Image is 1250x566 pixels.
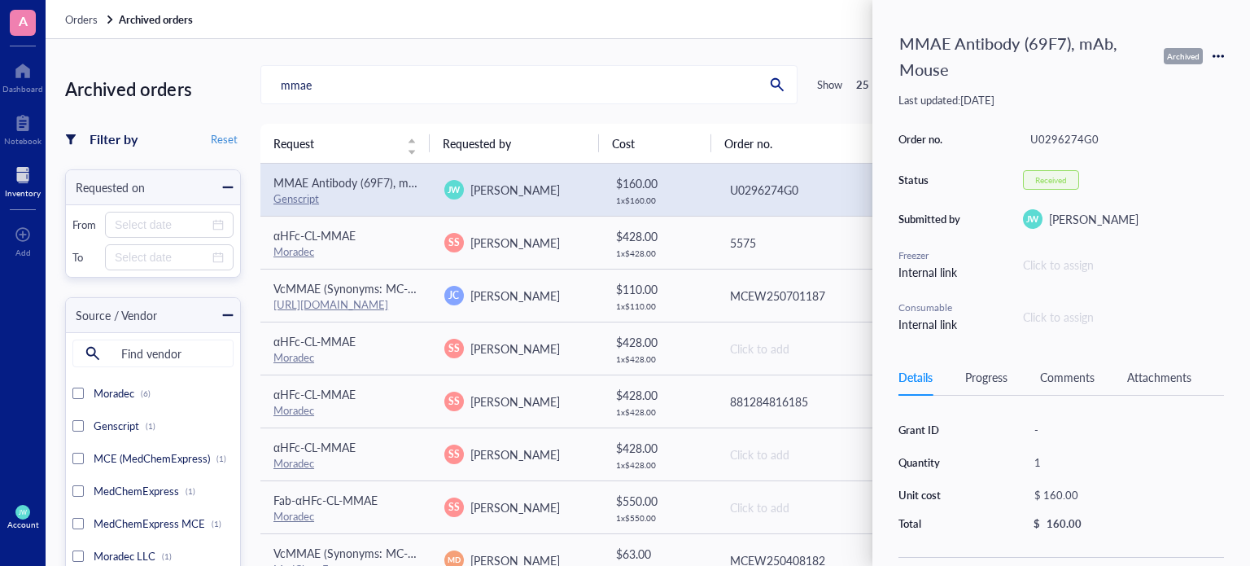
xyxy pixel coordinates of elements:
div: Consumable [898,301,964,315]
a: Inventory [5,162,41,198]
span: [PERSON_NAME] [470,182,560,198]
div: (1) [146,421,155,431]
span: [PERSON_NAME] [470,287,560,304]
div: $ 110.00 [616,280,702,298]
div: From [72,217,98,232]
span: Fab-αHFc-CL-MMAE [273,492,378,508]
div: (1) [212,519,221,529]
div: Freezer [898,248,964,263]
div: Add [15,248,31,257]
span: SS [448,447,460,462]
div: Click to assign [1023,256,1224,274]
span: [PERSON_NAME] [470,446,560,463]
div: (1) [216,454,226,463]
div: 1 x $ 550.00 [616,513,702,523]
span: VcMMAE (Synonyms: MC-Val-Cit-PAB-MMAE; mc-vc-PAB-MMAE) [273,280,609,296]
td: 5575 [715,216,886,269]
div: 160.00 [1047,516,1082,531]
div: 1 x $ 428.00 [616,460,702,470]
div: Show [817,77,842,92]
th: Request [260,124,430,163]
div: Quantity [898,455,981,470]
span: Reset [211,132,238,147]
span: [PERSON_NAME] [1049,211,1139,227]
a: Dashboard [2,58,43,94]
div: Click to add [730,340,873,358]
input: Select date [115,216,209,234]
div: Click to assign [1023,308,1094,326]
div: Order no. [898,132,964,147]
div: $ 428.00 [616,386,702,404]
span: [PERSON_NAME] [470,235,560,251]
div: 1 x $ 428.00 [616,248,702,258]
span: MMAE Antibody (69F7), mAb, Mouse [273,174,462,191]
div: Received [1035,175,1067,185]
span: SS [448,341,460,356]
span: αHFc-CL-MMAE [273,227,356,244]
td: U0296274G0 [715,164,886,217]
div: U0296274G0 [730,181,873,199]
div: 1 x $ 428.00 [616,407,702,417]
div: Last updated: [DATE] [898,93,1224,107]
span: MD [448,554,461,565]
div: MMAE Antibody (69F7), mAb, Mouse [892,26,1154,86]
span: MedChemExpress [94,483,179,498]
div: Progress [965,368,1007,386]
div: Account [7,520,39,529]
span: MedChemExpress MCE [94,516,205,531]
span: SS [448,500,460,515]
div: 1 x $ 160.00 [616,195,702,205]
a: Archived orders [119,12,196,27]
span: Request [273,134,397,152]
td: Click to add [715,480,886,533]
span: [PERSON_NAME] [470,393,560,410]
div: $ [1034,516,1040,531]
div: Internal link [898,263,964,281]
div: Details [898,368,933,386]
span: αHFc-CL-MMAE [273,386,356,402]
span: [PERSON_NAME] [470,340,560,357]
th: Requested by [430,124,599,163]
button: Reset [208,129,241,149]
div: U0296274G0 [1023,128,1224,151]
div: Attachments [1127,368,1191,386]
div: 1 x $ 428.00 [616,354,702,364]
div: 5575 [730,234,873,252]
a: Moradec [273,402,314,418]
div: Internal link [898,315,964,333]
div: Grant ID [898,423,981,437]
span: JW [448,183,461,196]
div: Filter by [90,129,138,150]
div: $ 160.00 [616,174,702,192]
div: Status [898,173,964,187]
span: JC [448,288,459,303]
div: - [1027,419,1224,441]
a: Genscript [273,191,319,206]
td: Click to add [715,322,886,375]
div: Archived orders [65,73,241,104]
div: $ 428.00 [616,227,702,245]
b: 25 [856,77,869,92]
span: JW [19,509,26,516]
div: $ 160.00 [1027,484,1217,507]
span: Moradec LLC [94,548,155,564]
td: MCEW250701187 [715,269,886,322]
div: (1) [162,551,172,561]
a: Orders [65,12,116,27]
a: Moradec [273,244,314,259]
span: JW [1026,213,1039,226]
span: MCE (MedChemExpress) [94,450,210,466]
span: αHFc-CL-MMAE [273,333,356,349]
div: Total [898,516,981,531]
a: Moradec [273,508,314,524]
div: (6) [141,388,151,398]
span: SS [448,235,460,250]
div: 1 x $ 110.00 [616,301,702,311]
div: 1 [1027,451,1224,474]
a: Moradec [273,455,314,471]
span: SS [448,394,460,409]
td: 881284816185 [715,375,886,428]
div: Archived [1164,48,1203,64]
div: $ 428.00 [616,333,702,351]
input: Select date [115,248,209,266]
